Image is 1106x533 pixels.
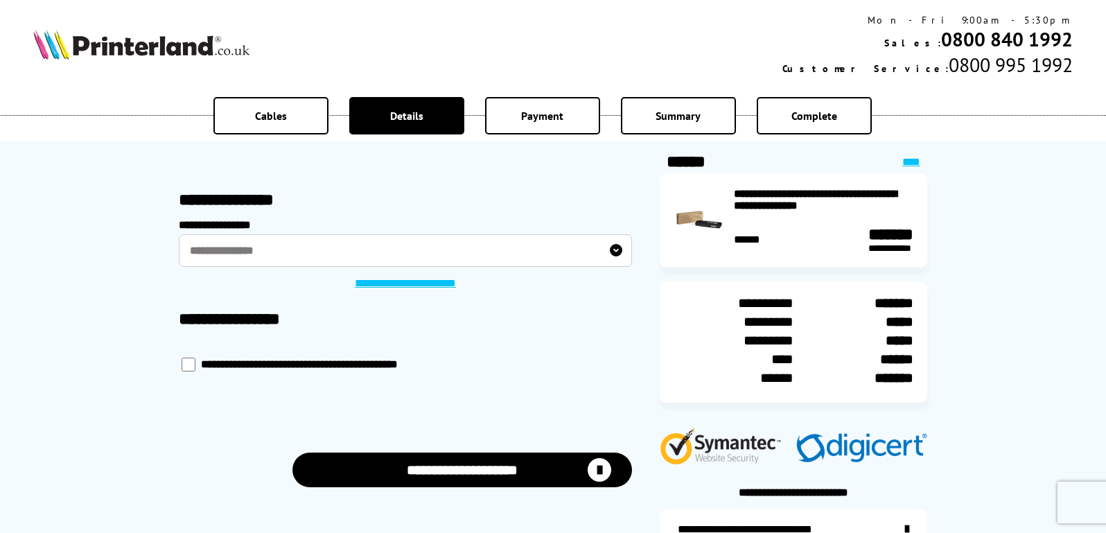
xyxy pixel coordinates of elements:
[782,14,1073,26] div: Mon - Fri 9:00am - 5:30pm
[390,109,423,123] span: Details
[33,29,249,60] img: Printerland Logo
[782,62,949,75] span: Customer Service:
[521,109,563,123] span: Payment
[949,52,1073,78] span: 0800 995 1992
[656,109,701,123] span: Summary
[791,109,837,123] span: Complete
[255,109,287,123] span: Cables
[884,37,941,49] span: Sales:
[941,26,1073,52] a: 0800 840 1992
